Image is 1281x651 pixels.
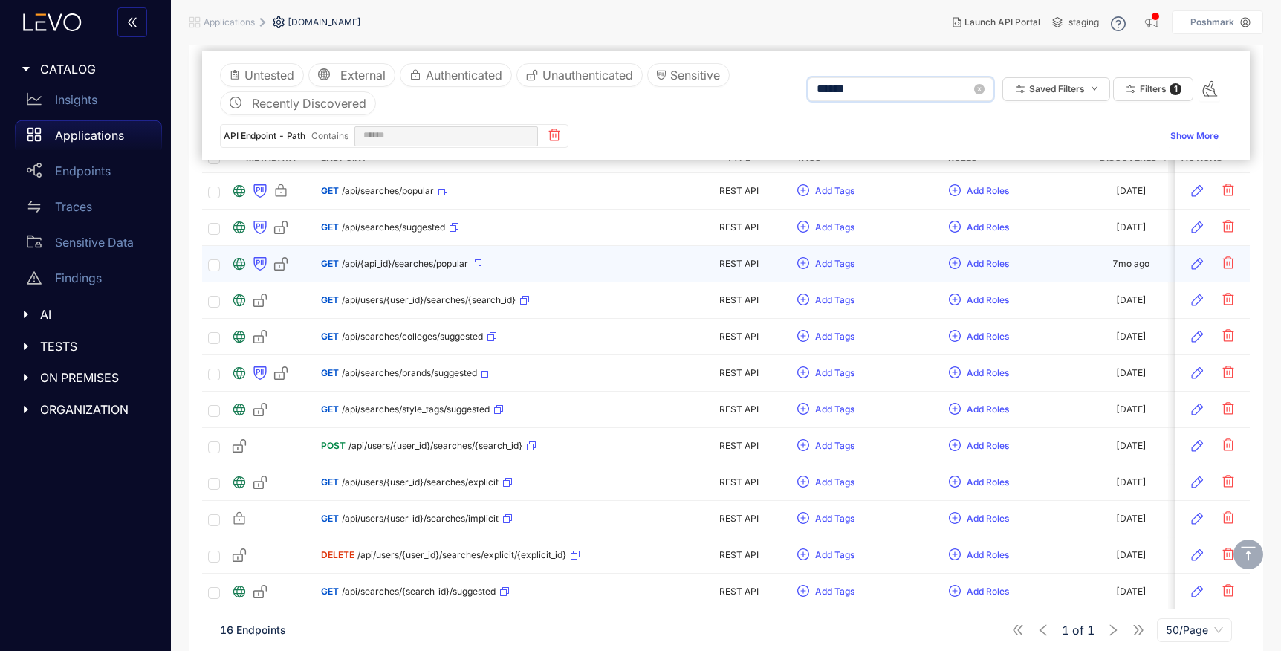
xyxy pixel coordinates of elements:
[967,222,1009,233] span: Add Roles
[1116,222,1147,233] div: [DATE]
[1112,259,1149,269] div: 7mo ago
[252,97,366,110] span: Recently Discovered
[220,91,376,115] button: clock-circleRecently Discovered
[949,257,961,271] span: plus-circle
[321,477,339,488] span: GET
[220,63,304,87] button: Untested
[693,514,785,524] div: REST API
[9,299,162,330] div: AI
[948,580,1010,603] button: plus-circleAdd Roles
[949,221,961,234] span: plus-circle
[693,550,785,560] div: REST API
[426,68,502,82] span: Authenticated
[797,439,809,453] span: plus-circle
[693,331,785,342] div: REST API
[342,295,516,305] span: /api/users/{user_id}/searches/{search_id}
[342,477,499,488] span: /api/users/{user_id}/searches/explicit
[224,130,305,143] p: API Endpoint - Path
[949,330,961,343] span: plus-circle
[15,120,162,156] a: Applications
[9,394,162,425] div: ORGANIZATION
[55,271,102,285] p: Findings
[941,10,1052,34] button: Launch API Portal
[1170,83,1181,95] span: 1
[797,252,855,276] button: plus-circleAdd Tags
[815,404,854,415] span: Add Tags
[321,259,339,269] span: GET
[1169,125,1220,149] button: Show More
[342,368,477,378] span: /api/searches/brands/suggested
[797,294,809,307] span: plus-circle
[321,550,354,560] span: DELETE
[1087,624,1094,637] span: 1
[40,340,150,353] span: TESTS
[693,441,785,451] div: REST API
[311,126,348,148] span: Contains
[40,308,150,321] span: AI
[1140,84,1167,94] span: Filters
[948,470,1010,494] button: plus-circleAdd Roles
[1116,186,1147,196] div: [DATE]
[1116,514,1147,524] div: [DATE]
[815,586,854,597] span: Add Tags
[1091,85,1098,94] span: down
[967,186,1009,196] span: Add Roles
[948,543,1010,567] button: plus-circleAdd Roles
[21,341,31,352] span: caret-right
[9,54,162,85] div: CATALOG
[321,404,339,415] span: GET
[967,550,1009,560] span: Add Roles
[15,192,162,227] a: Traces
[342,404,490,415] span: /api/searches/style_tags/suggested
[815,477,854,488] span: Add Tags
[964,17,1040,27] span: Launch API Portal
[949,585,961,598] span: plus-circle
[126,16,138,30] span: double-left
[15,156,162,192] a: Endpoints
[1002,77,1110,101] button: Saved Filtersdown
[797,585,809,598] span: plus-circle
[948,398,1010,421] button: plus-circleAdd Roles
[321,368,339,378] span: GET
[1170,132,1219,142] span: Show More
[693,186,785,196] div: REST API
[1062,624,1094,637] span: of
[967,441,1009,451] span: Add Roles
[1190,17,1234,27] p: Poshmark
[949,512,961,525] span: plus-circle
[55,200,92,213] p: Traces
[55,164,111,178] p: Endpoints
[815,186,854,196] span: Add Tags
[1239,545,1257,563] span: vertical-align-top
[204,17,255,27] span: Applications
[815,514,854,524] span: Add Tags
[967,331,1009,342] span: Add Roles
[797,398,855,421] button: plus-circleAdd Tags
[967,259,1009,269] span: Add Roles
[1116,586,1147,597] div: [DATE]
[321,331,339,342] span: GET
[1116,550,1147,560] div: [DATE]
[948,288,1010,312] button: plus-circleAdd Roles
[40,403,150,416] span: ORGANIZATION
[318,68,330,82] span: global
[117,7,147,37] button: double-left
[321,514,339,524] span: GET
[815,259,854,269] span: Add Tags
[1116,404,1147,415] div: [DATE]
[815,368,854,378] span: Add Tags
[949,294,961,307] span: plus-circle
[1068,17,1099,27] span: staging
[815,441,854,451] span: Add Tags
[797,403,809,416] span: plus-circle
[321,295,339,305] span: GET
[967,295,1009,305] span: Add Roles
[1116,331,1147,342] div: [DATE]
[55,129,124,142] p: Applications
[1029,84,1085,94] span: Saved Filters
[967,404,1009,415] span: Add Roles
[693,586,785,597] div: REST API
[348,441,522,451] span: /api/users/{user_id}/searches/{search_id}
[27,199,42,214] span: swap
[321,441,346,451] span: POST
